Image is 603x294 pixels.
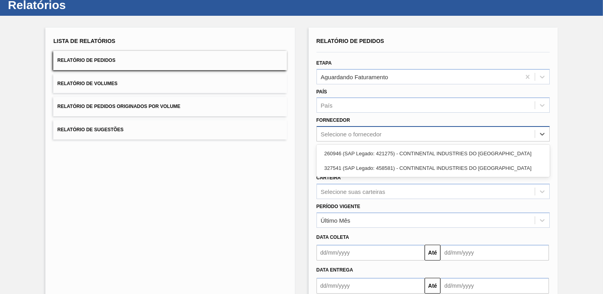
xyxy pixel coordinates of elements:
[53,74,287,93] button: Relatório de Volumes
[316,267,353,273] span: Data Entrega
[53,38,115,44] span: Lista de Relatórios
[316,175,341,180] label: Carteira
[316,234,349,240] span: Data coleta
[316,278,425,294] input: dd/mm/yyyy
[57,81,117,86] span: Relatório de Volumes
[316,60,332,66] label: Etapa
[57,127,124,132] span: Relatório de Sugestões
[316,38,384,44] span: Relatório de Pedidos
[57,104,180,109] span: Relatório de Pedidos Originados por Volume
[440,278,549,294] input: dd/mm/yyyy
[440,245,549,261] input: dd/mm/yyyy
[321,188,385,195] div: Selecione suas carteiras
[316,146,550,161] div: 260946 (SAP Legado: 421275) - CONTINENTAL INDUSTRIES DO [GEOGRAPHIC_DATA]
[321,131,382,138] div: Selecione o fornecedor
[57,58,115,63] span: Relatório de Pedidos
[8,0,148,9] h1: Relatórios
[321,73,388,80] div: Aguardando Faturamento
[316,117,350,123] label: Fornecedor
[53,120,287,140] button: Relatório de Sugestões
[321,102,333,109] div: País
[53,51,287,70] button: Relatório de Pedidos
[316,161,550,175] div: 327541 (SAP Legado: 458581) - CONTINENTAL INDUSTRIES DO [GEOGRAPHIC_DATA]
[425,278,440,294] button: Até
[53,97,287,116] button: Relatório de Pedidos Originados por Volume
[316,89,327,95] label: País
[321,217,350,223] div: Último Mês
[316,204,360,209] label: Período Vigente
[316,245,425,261] input: dd/mm/yyyy
[425,245,440,261] button: Até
